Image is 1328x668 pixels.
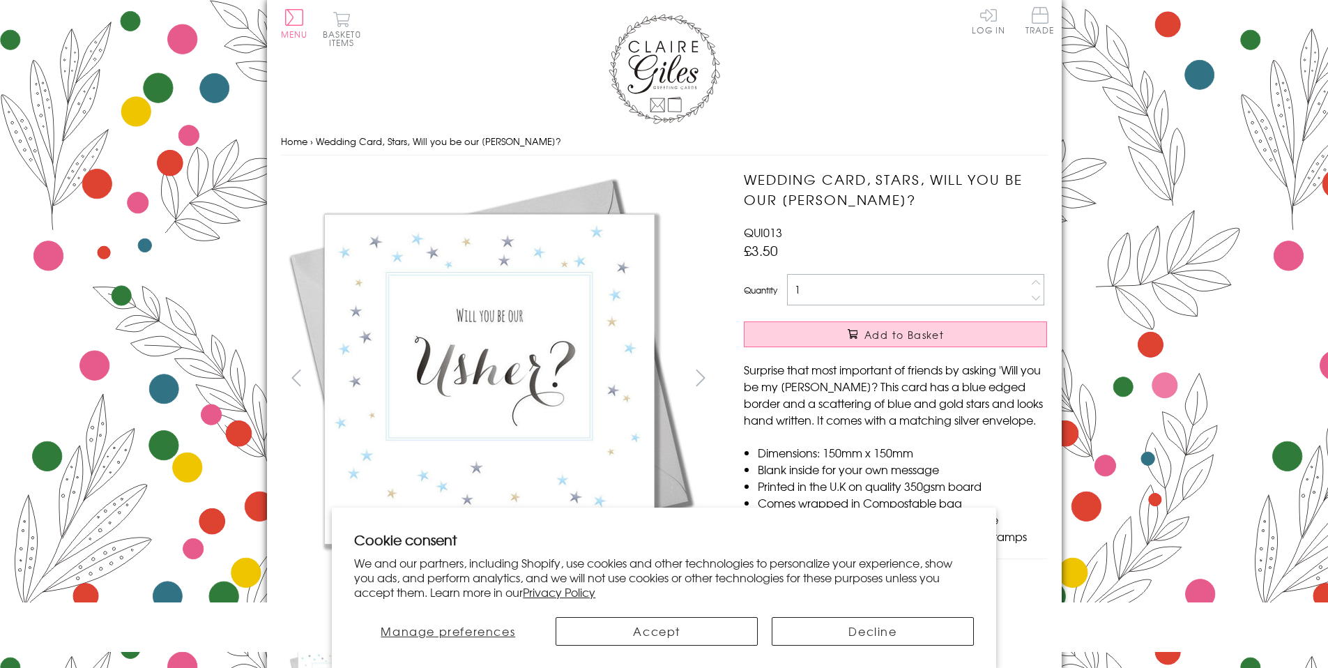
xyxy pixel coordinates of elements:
[744,169,1047,210] h1: Wedding Card, Stars, Will you be our [PERSON_NAME]?
[758,478,1047,494] li: Printed in the U.K on quality 350gsm board
[323,11,361,47] button: Basket0 items
[864,328,944,342] span: Add to Basket
[772,617,974,646] button: Decline
[744,284,777,296] label: Quantity
[685,362,716,393] button: next
[744,241,778,260] span: £3.50
[316,135,561,148] span: Wedding Card, Stars, Will you be our [PERSON_NAME]?
[354,556,974,599] p: We and our partners, including Shopify, use cookies and other technologies to personalize your ex...
[758,461,1047,478] li: Blank inside for your own message
[1025,7,1055,37] a: Trade
[381,623,515,639] span: Manage preferences
[354,530,974,549] h2: Cookie consent
[281,362,312,393] button: prev
[310,135,313,148] span: ›
[281,128,1048,156] nav: breadcrumbs
[758,444,1047,461] li: Dimensions: 150mm x 150mm
[354,617,542,646] button: Manage preferences
[523,584,595,600] a: Privacy Policy
[1025,7,1055,34] span: Trade
[556,617,758,646] button: Accept
[972,7,1005,34] a: Log In
[744,361,1047,428] p: Surprise that most important of friends by asking 'Will you be my [PERSON_NAME]? This card has a ...
[281,169,699,588] img: Wedding Card, Stars, Will you be our Usher?
[281,135,307,148] a: Home
[744,321,1047,347] button: Add to Basket
[329,28,361,49] span: 0 items
[758,494,1047,511] li: Comes wrapped in Compostable bag
[281,9,308,38] button: Menu
[744,224,782,241] span: QUI013
[609,14,720,124] img: Claire Giles Greetings Cards
[281,28,308,40] span: Menu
